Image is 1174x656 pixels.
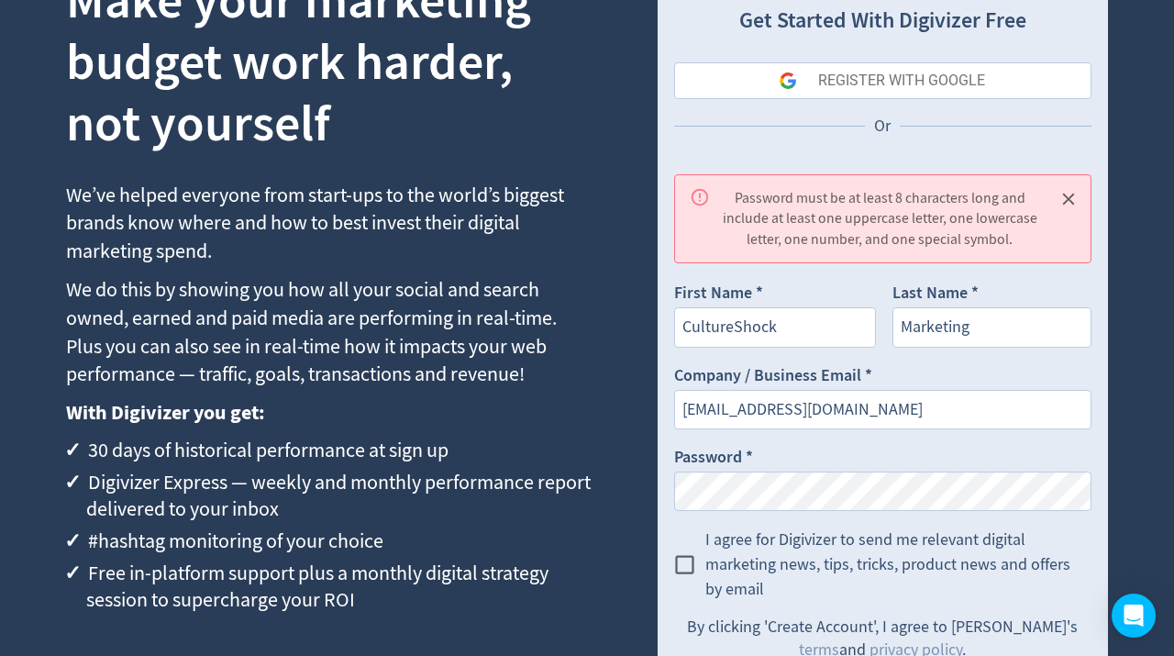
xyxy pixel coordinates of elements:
[721,181,1039,258] div: Password must be at least 8 characters long and include at least one uppercase letter, one lowerc...
[674,282,763,307] label: First Name *
[892,282,979,307] label: Last Name *
[818,62,985,99] div: REGISTER WITH GOOGLE
[86,470,592,528] li: Digivizer Express — weekly and monthly performance report delivered to your inbox
[86,438,592,470] li: 30 days of historical performance at sign up
[66,182,592,266] p: We’ve helped everyone from start-ups to the world’s biggest brands know where and how to best inv...
[865,115,900,138] p: Or
[674,3,1091,39] h1: Get Started With Digivizer Free
[66,399,265,426] strong: With Digivizer you get:
[674,364,872,390] label: Company / Business Email *
[705,528,1077,602] span: I agree for Digivizer to send me relevant digital marketing news, tips, tricks, product news and ...
[86,528,592,561] li: #hashtag monitoring of your choice
[66,276,592,389] p: We do this by showing you how all your social and search owned, earned and paid media are perform...
[1054,184,1084,215] button: Close
[674,62,1091,99] button: REGISTER WITH GOOGLE
[1112,594,1156,638] div: Open Intercom Messenger
[674,446,753,472] label: Password *
[86,561,592,619] li: Free in-platform support plus a monthly digital strategy session to supercharge your ROI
